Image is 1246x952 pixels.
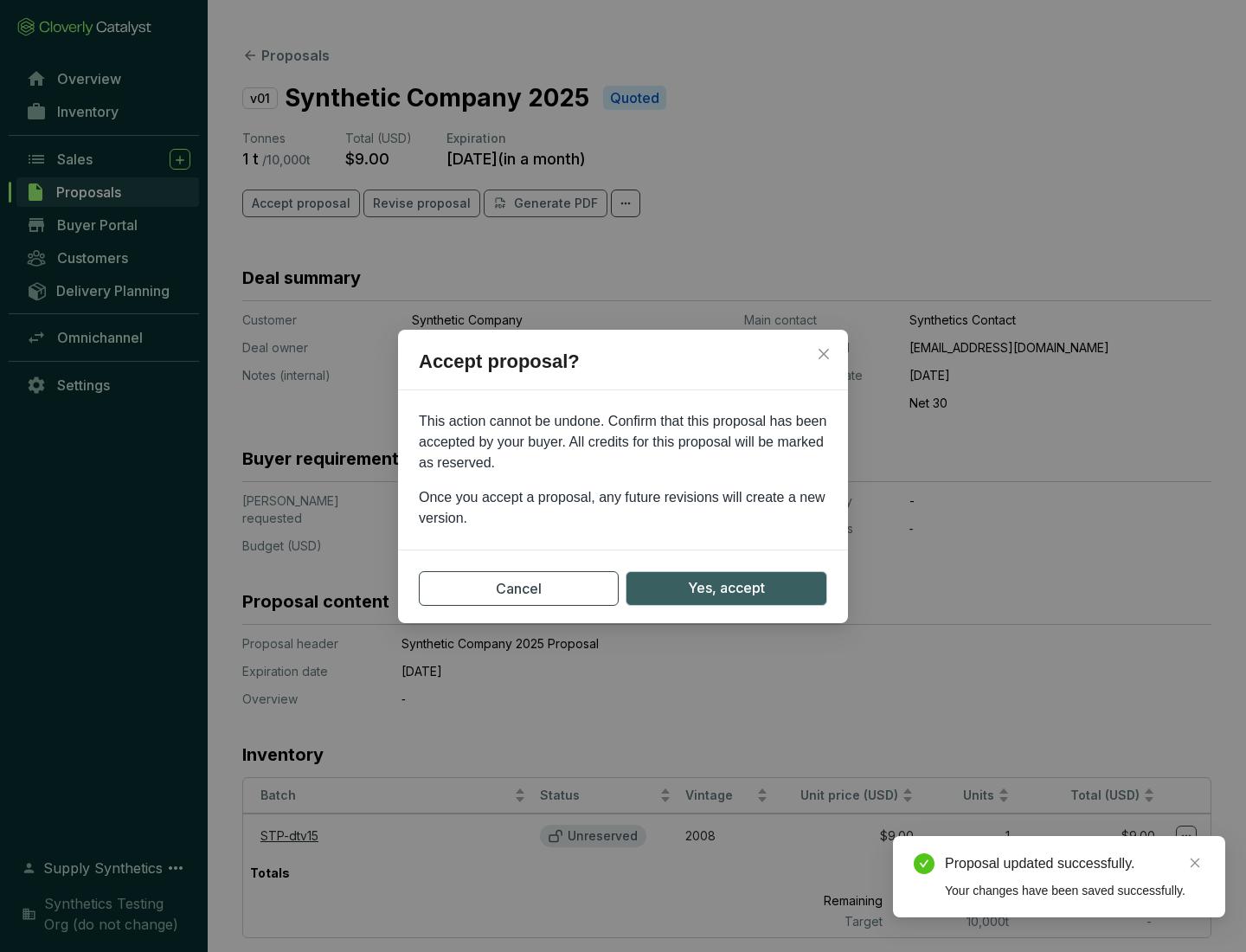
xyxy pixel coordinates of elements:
[817,347,831,361] span: close
[626,571,827,606] button: Yes, accept
[419,411,827,473] p: This action cannot be undone. Confirm that this proposal has been accepted by your buyer. All cre...
[914,853,934,874] span: check-circle
[419,487,827,529] p: Once you accept a proposal, any future revisions will create a new version.
[945,853,1204,874] div: Proposal updated successfully.
[419,571,619,606] button: Cancel
[688,577,765,599] span: Yes, accept
[945,881,1204,900] div: Your changes have been saved successfully.
[1189,857,1201,869] span: close
[810,340,838,368] button: Close
[496,578,542,599] span: Cancel
[810,347,838,361] span: Close
[398,347,848,390] h2: Accept proposal?
[1185,853,1204,872] a: Close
